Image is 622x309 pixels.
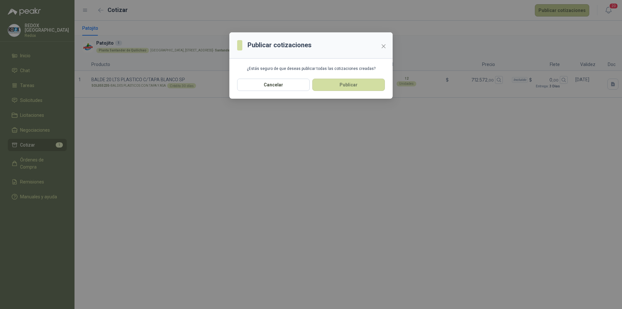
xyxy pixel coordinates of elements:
h3: Publicar cotizaciones [248,40,312,50]
button: Cancelar [237,79,310,91]
button: Close [378,41,389,51]
span: close [381,44,386,49]
p: ¿Estás seguro de que deseas publicar todas las cotizaciones creadas? [237,66,385,71]
button: Publicar [312,79,385,91]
